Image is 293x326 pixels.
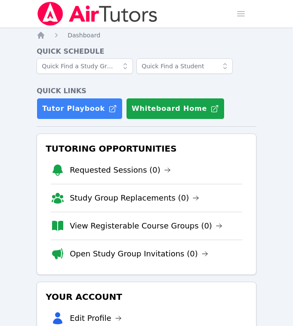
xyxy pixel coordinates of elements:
[136,58,233,74] input: Quick Find a Student
[37,2,158,26] img: Air Tutors
[126,98,225,119] button: Whiteboard Home
[44,289,249,305] h3: Your Account
[70,220,222,232] a: View Registerable Course Groups (0)
[68,32,100,39] span: Dashboard
[70,192,199,204] a: Study Group Replacements (0)
[37,98,123,119] a: Tutor Playbook
[37,46,256,57] h4: Quick Schedule
[37,86,256,96] h4: Quick Links
[37,58,133,74] input: Quick Find a Study Group
[70,248,208,260] a: Open Study Group Invitations (0)
[70,164,171,176] a: Requested Sessions (0)
[37,31,256,40] nav: Breadcrumb
[44,141,249,156] h3: Tutoring Opportunities
[70,312,122,324] a: Edit Profile
[68,31,100,40] a: Dashboard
